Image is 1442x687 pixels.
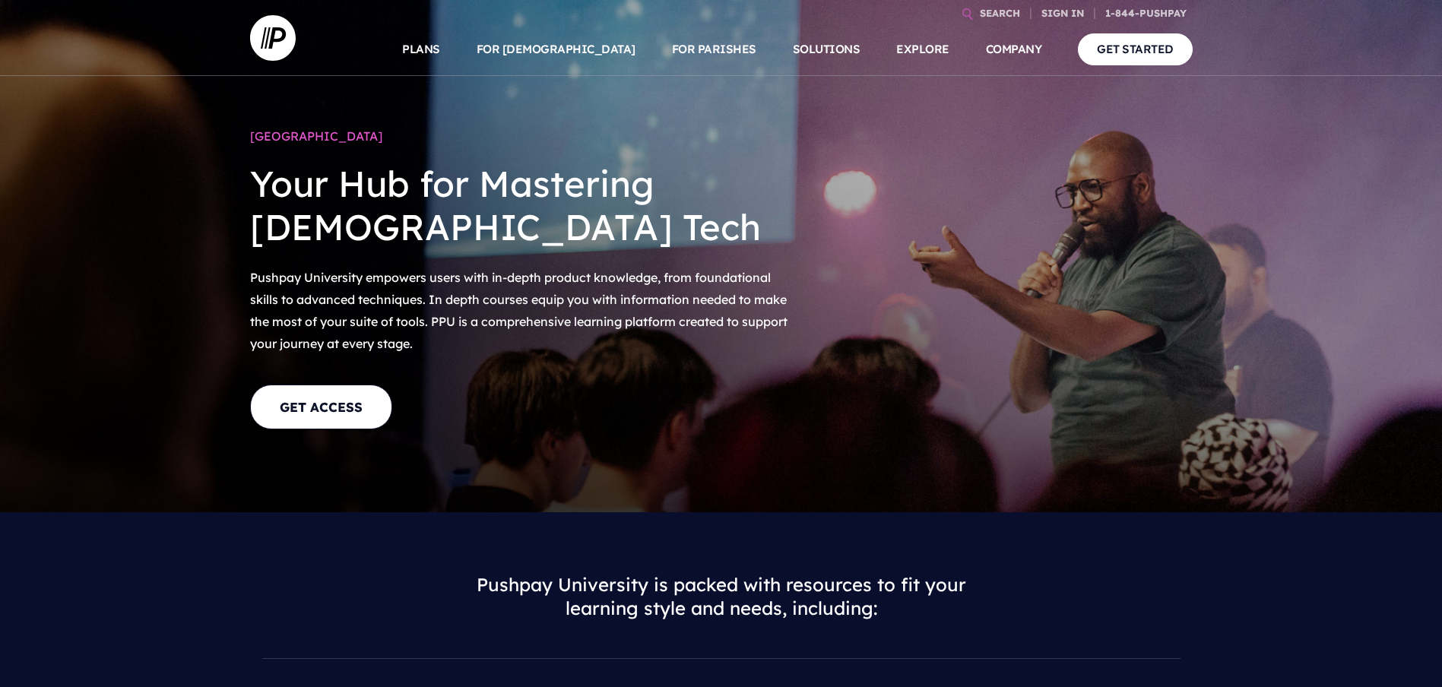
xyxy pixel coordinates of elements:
a: GET STARTED [1078,33,1193,65]
h3: Pushpay University is packed with resources to fit your learning style and needs, including: [455,561,987,632]
a: SOLUTIONS [793,23,860,76]
a: EXPLORE [896,23,949,76]
h1: [GEOGRAPHIC_DATA] [250,122,790,150]
a: FOR PARISHES [672,23,756,76]
a: PLANS [402,23,440,76]
span: Pushpay University empowers users with in-depth product knowledge, from foundational skills to ad... [250,270,788,350]
a: COMPANY [986,23,1042,76]
a: FOR [DEMOGRAPHIC_DATA] [477,23,635,76]
a: GET ACCESS [250,385,392,429]
h2: Your Hub for Mastering [DEMOGRAPHIC_DATA] Tech [250,150,790,261]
